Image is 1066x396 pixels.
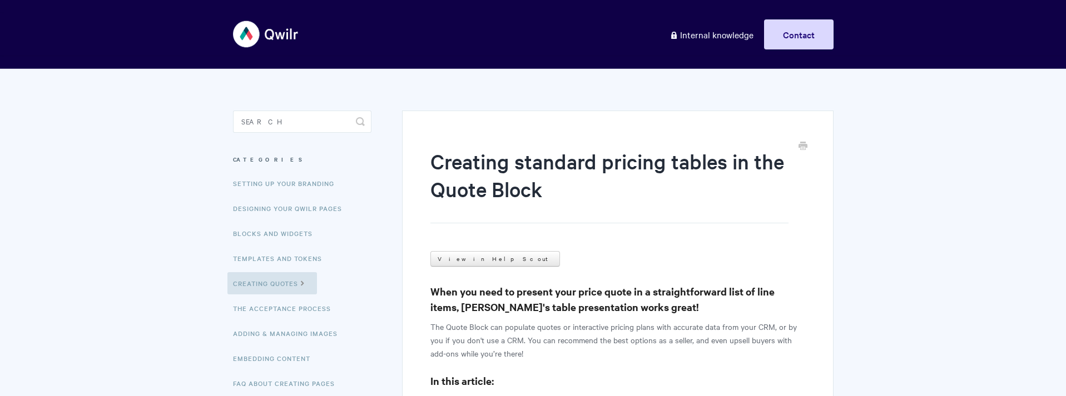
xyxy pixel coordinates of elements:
[430,374,494,388] strong: In this article:
[233,247,330,269] a: Templates and Tokens
[233,172,343,194] a: Setting up your Branding
[233,149,371,169] h3: Categories
[233,297,339,319] a: The Acceptance Process
[764,19,834,49] a: Contact
[227,272,317,294] a: Creating Quotes
[799,141,807,153] a: Print this Article
[430,284,805,315] h3: When you need to present your price quote in a straightforward list of line items, [PERSON_NAME]'...
[233,111,371,133] input: Search
[430,320,805,360] p: The Quote Block can populate quotes or interactive pricing plans with accurate data from your CRM...
[233,197,350,219] a: Designing Your Qwilr Pages
[430,147,788,223] h1: Creating standard pricing tables in the Quote Block
[233,322,346,344] a: Adding & Managing Images
[430,251,560,267] a: View in Help Scout
[661,19,762,49] a: Internal knowledge
[233,372,343,394] a: FAQ About Creating Pages
[233,347,319,369] a: Embedding Content
[233,222,321,244] a: Blocks and Widgets
[233,13,299,55] img: Qwilr Help Center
